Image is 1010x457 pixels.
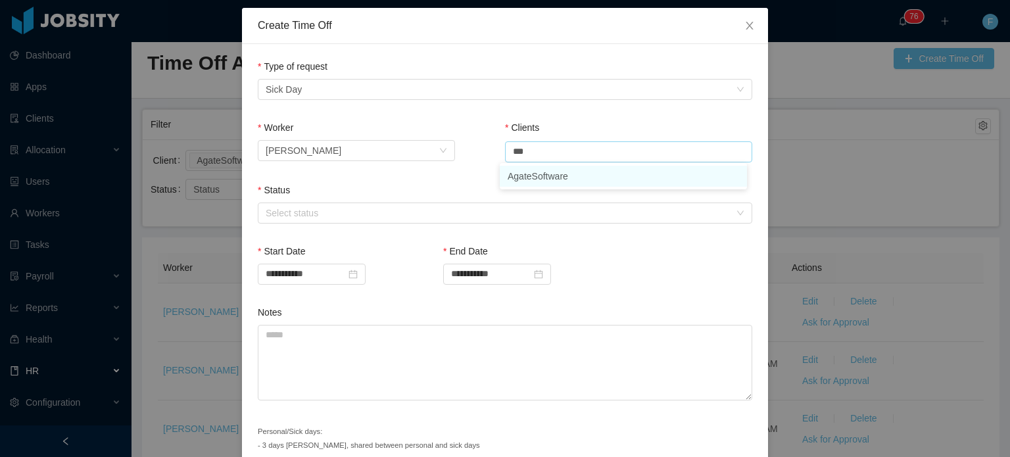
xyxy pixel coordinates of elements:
label: End Date [443,246,488,256]
div: Create Time Off [258,18,752,33]
i: icon: down [736,209,744,218]
label: Start Date [258,246,305,256]
label: Worker [258,122,293,133]
textarea: Notes [258,325,752,400]
div: Joshua Platero [266,141,341,160]
label: Status [258,185,290,195]
i: icon: calendar [349,270,358,279]
label: Type of request [258,61,327,72]
button: Close [731,8,768,45]
label: Notes [258,307,282,318]
i: icon: calendar [534,270,543,279]
div: Sick Day [266,80,302,99]
li: AgateSoftware [500,166,747,187]
small: Personal/Sick days: - 3 days [PERSON_NAME], shared between personal and sick days [258,427,480,449]
div: Select status [266,206,730,220]
i: icon: close [744,20,755,31]
label: Clients [505,122,539,133]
